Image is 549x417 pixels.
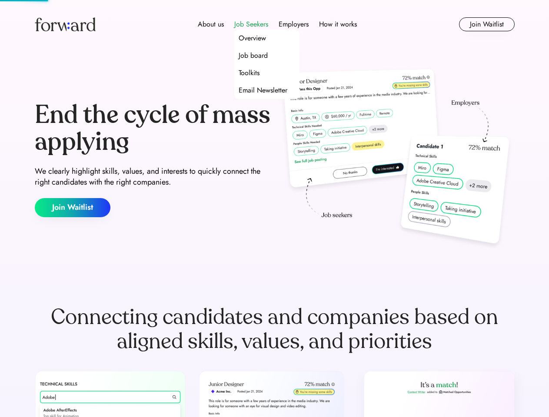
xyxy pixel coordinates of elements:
[239,85,287,96] div: Email Newsletter
[35,102,271,155] div: End the cycle of mass applying
[35,166,271,188] div: We clearly highlight skills, values, and interests to quickly connect the right candidates with t...
[278,66,515,253] img: hero-image.png
[35,17,96,31] img: Forward logo
[35,305,515,354] div: Connecting candidates and companies based on aligned skills, values, and priorities
[459,17,515,31] button: Join Waitlist
[279,19,309,30] div: Employers
[239,33,266,43] div: Overview
[234,19,268,30] div: Job Seekers
[35,198,110,217] button: Join Waitlist
[319,19,357,30] div: How it works
[239,68,260,78] div: Toolkits
[239,50,268,61] div: Job board
[198,19,224,30] div: About us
